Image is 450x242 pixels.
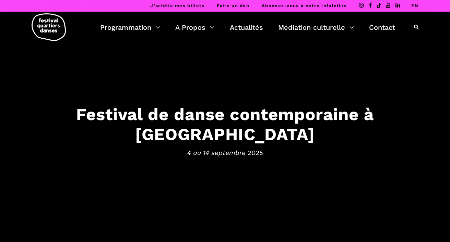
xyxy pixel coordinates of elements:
a: EN [411,3,418,8]
h3: Festival de danse contemporaine à [GEOGRAPHIC_DATA] [12,104,438,144]
span: 4 au 14 septembre 2025 [12,148,438,158]
a: J’achète mes billets [150,3,204,8]
a: Faire un don [217,3,249,8]
a: Abonnez-vous à notre infolettre [262,3,347,8]
a: A Propos [175,22,214,33]
a: Actualités [230,22,263,33]
a: Médiation culturelle [278,22,354,33]
img: logo-fqd-med [32,13,66,41]
a: Programmation [100,22,160,33]
a: Contact [369,22,395,33]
